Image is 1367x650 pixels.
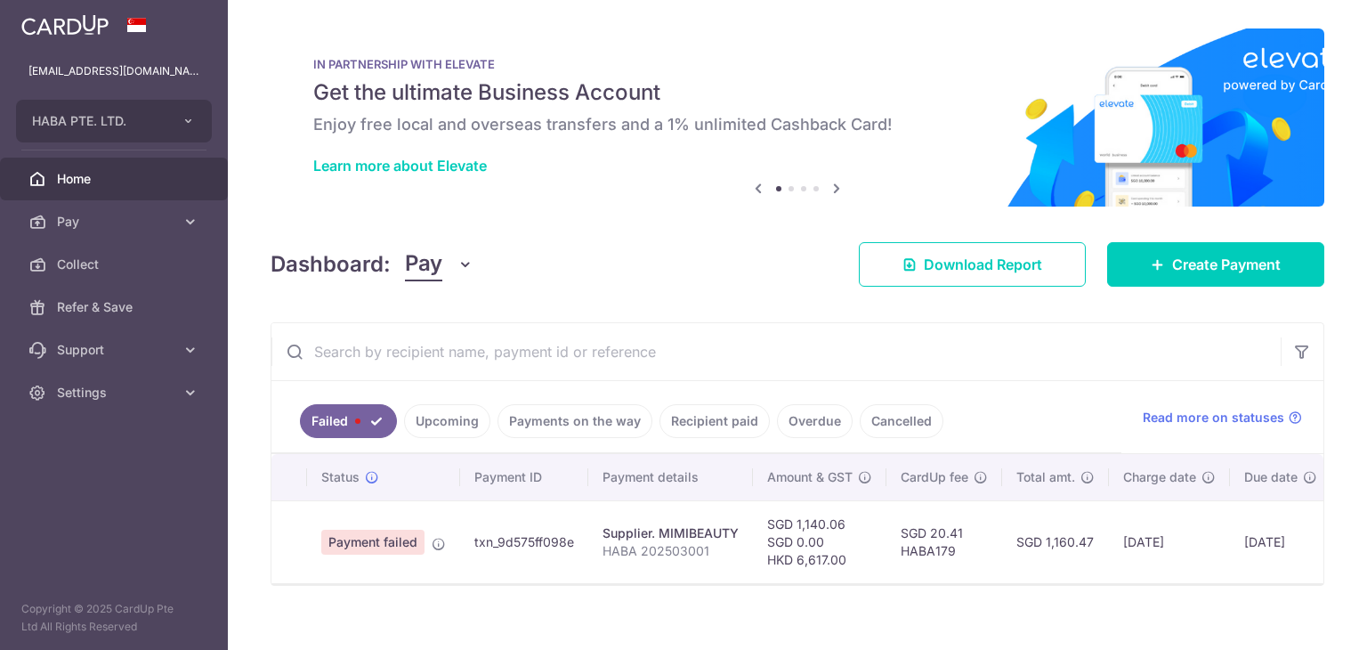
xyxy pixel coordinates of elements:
span: Status [321,468,360,486]
a: Cancelled [860,404,943,438]
a: Upcoming [404,404,490,438]
span: Collect [57,256,174,273]
td: txn_9d575ff098e [460,500,588,583]
td: [DATE] [1230,500,1331,583]
span: Support [57,341,174,359]
img: Renovation banner [271,28,1324,207]
td: [DATE] [1109,500,1230,583]
p: IN PARTNERSHIP WITH ELEVATE [313,57,1282,71]
th: Payment ID [460,454,588,500]
a: Failed [300,404,397,438]
span: Read more on statuses [1143,409,1284,427]
td: SGD 1,160.47 [1002,500,1109,583]
img: CardUp [21,14,109,36]
h6: Enjoy free local and overseas transfers and a 1% unlimited Cashback Card! [313,114,1282,135]
a: Learn more about Elevate [313,157,487,175]
a: Download Report [859,242,1086,287]
a: Payments on the way [497,404,652,438]
span: Home [57,170,174,188]
span: Download Report [924,254,1042,275]
span: Pay [405,248,442,281]
span: Charge date [1123,468,1196,486]
span: CardUp fee [901,468,968,486]
button: Pay [405,248,473,281]
span: Total amt. [1016,468,1075,486]
span: Pay [57,213,174,231]
input: Search by recipient name, payment id or reference [271,323,1281,380]
td: SGD 20.41 HABA179 [886,500,1002,583]
a: Overdue [777,404,853,438]
p: [EMAIL_ADDRESS][DOMAIN_NAME] [28,62,199,80]
h4: Dashboard: [271,248,391,280]
span: HABA PTE. LTD. [32,112,164,130]
span: Amount & GST [767,468,853,486]
a: Read more on statuses [1143,409,1302,427]
a: Recipient paid [659,404,770,438]
a: Create Payment [1107,242,1324,287]
h5: Get the ultimate Business Account [313,78,1282,107]
span: Create Payment [1172,254,1281,275]
span: Settings [57,384,174,402]
span: Payment failed [321,530,425,555]
th: Payment details [588,454,753,500]
button: HABA PTE. LTD. [16,100,212,142]
span: Refer & Save [57,298,174,316]
td: SGD 1,140.06 SGD 0.00 HKD 6,617.00 [753,500,886,583]
div: Supplier. MIMIBEAUTY [603,524,739,542]
span: Due date [1244,468,1298,486]
p: HABA 202503001 [603,542,739,560]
